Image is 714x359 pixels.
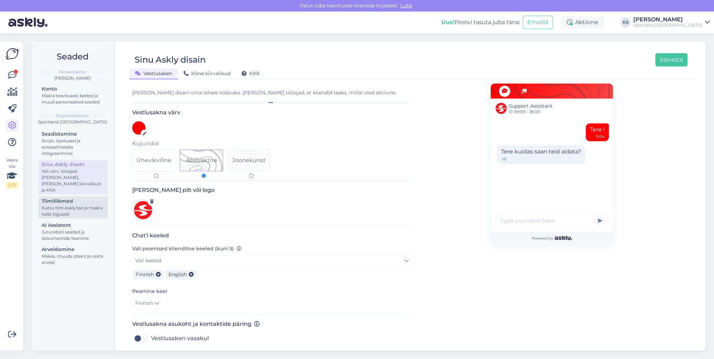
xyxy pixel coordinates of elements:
div: Tiimiliikmed [42,198,105,205]
img: Logo preview [132,199,154,221]
span: KKK [242,70,260,77]
label: Vali peamised klienditoe keeled (kuni 5) [132,245,242,252]
h3: Vestlusakna asukoht ja kontaktide päring [132,321,412,327]
div: Tere kuidas saan teid aidata? [497,145,585,164]
a: AI AssistentJuturoboti seaded ja dokumentide lisamine [38,221,108,243]
span: Finnish [135,300,153,307]
a: ArveldamineMaksa, muuda plaani ja vaata arveid [38,245,108,267]
div: Maksa, muuda plaani ja vaata arveid [42,253,105,266]
span: Finnish [136,271,154,278]
div: Sinu Askly disain [135,53,206,66]
a: Sinu Askly disainVali värv, tööajad, [PERSON_NAME], [PERSON_NAME] kiirvalikud ja KKK [38,160,108,194]
span: Powered by [531,236,572,241]
span: Vestlusaken [135,70,172,77]
span: Vali keeled [135,257,161,264]
img: Support [495,103,507,114]
div: Kutsu tiim Askly'sse ja määra neile õigused [42,205,105,217]
button: Emailid [523,16,553,29]
span: Kõne kiirvalikud [184,70,230,77]
h5: Kujundid [132,140,412,147]
img: Askly Logo [6,47,19,60]
div: Proovi tasuta juba täna: [441,18,520,27]
div: 15:04 [595,134,605,139]
input: Ühevärviline [154,173,158,178]
div: Konto [42,85,105,93]
div: Sportland [GEOGRAPHIC_DATA] [633,22,702,28]
h3: Chat'i keeled [132,232,412,239]
h2: Seaded [37,50,108,63]
div: [PERSON_NAME] disain oma lehele sobivaks. [PERSON_NAME] tööajad, et kliendid teaks, millal oled a... [132,89,412,96]
a: Vali keeled [132,255,412,266]
div: Vali värv, tööajad, [PERSON_NAME], [PERSON_NAME] kiirvalikud ja KKK [42,168,105,193]
div: Sinu Askly disain [42,161,105,168]
h3: [PERSON_NAME] pilt või logo [132,187,412,193]
span: Support Assistant [509,102,552,110]
img: Askly [555,236,572,240]
div: Sportland [GEOGRAPHIC_DATA] [37,119,108,125]
input: Type your text here [495,214,609,228]
div: AI Assistent [42,222,105,229]
div: Script, õpetused ja sotsiaalmeedia integreerimine [42,138,105,157]
span: Luba [398,2,414,9]
label: Vestlusaken vasakul [151,333,209,344]
div: Juturoboti seaded ja dokumentide lisamine [42,229,105,242]
div: KS [621,17,630,27]
span: 09:00 - 18:00 [509,110,552,114]
div: [PERSON_NAME] [37,75,108,81]
div: Arveldamine [42,246,105,253]
label: Peamine keel [132,288,167,295]
b: Organisatsioon [56,113,89,119]
div: Abstraktne [186,156,217,165]
span: English [169,271,187,278]
div: 2 / 3 [6,182,18,188]
input: Pattern 1Abstraktne [201,173,206,178]
div: Määra teavitused, keeled ja muud personaalsed seaded [42,93,105,105]
a: Finnish [132,298,162,309]
b: Personaalne [59,69,86,75]
div: Joonekunst [232,156,266,165]
a: KontoMäära teavitused, keeled ja muud personaalsed seaded [38,84,108,106]
b: Uus! [441,19,455,26]
a: [PERSON_NAME]Sportland [GEOGRAPHIC_DATA] [633,17,710,28]
button: Salvesta [655,53,687,66]
div: Aktiivne [561,16,604,29]
a: SeadistamineScript, õpetused ja sotsiaalmeedia integreerimine [38,129,108,158]
h3: Vestlusakna värv [132,109,412,116]
div: Seadistamine [42,130,105,138]
div: [PERSON_NAME] [633,17,702,22]
span: 15:05 [572,156,581,162]
input: Pattern 2Joonekunst [249,173,254,178]
div: Vaata siia [6,157,18,188]
a: TiimiliikmedKutsu tiim Askly'sse ja määra neile õigused [38,196,108,218]
div: Tere ! [586,123,609,141]
div: Ühevärviline [136,156,171,165]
